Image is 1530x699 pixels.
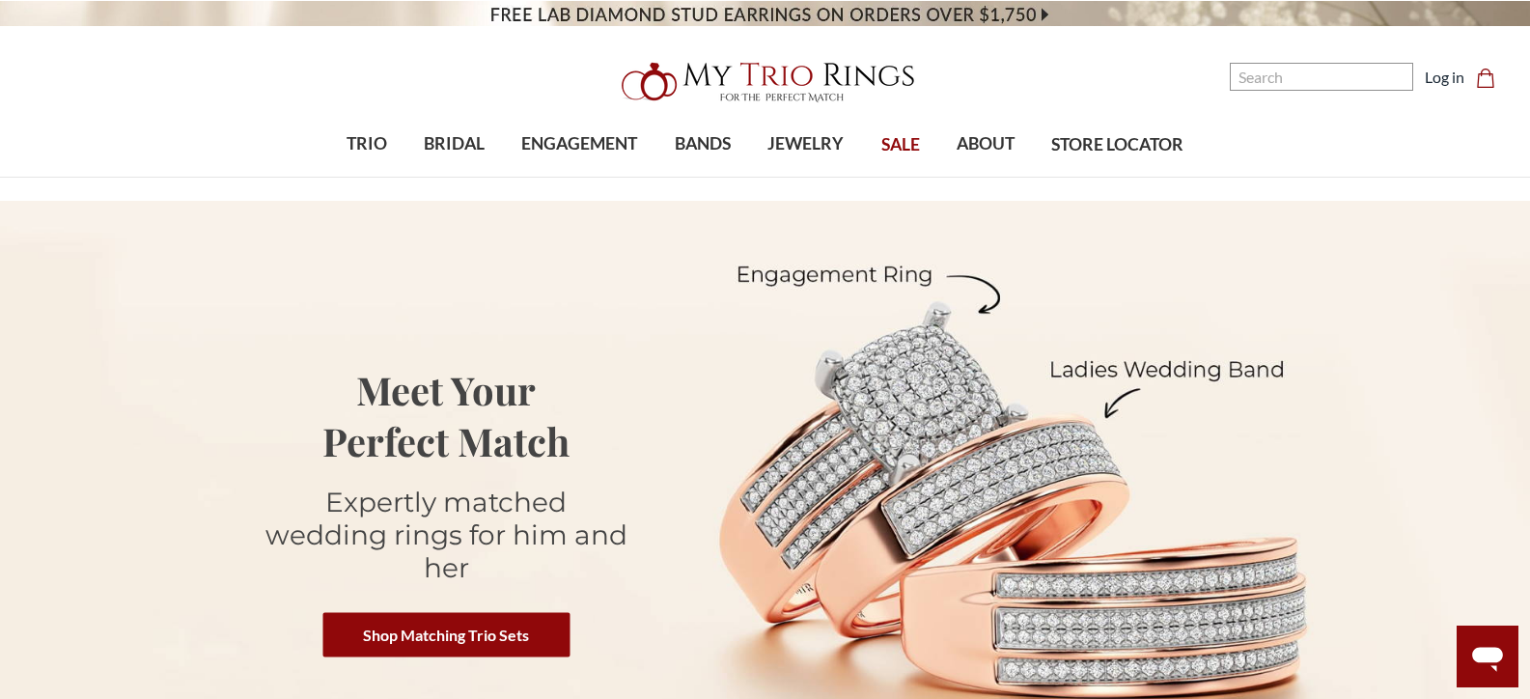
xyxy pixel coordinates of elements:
button: submenu toggle [796,176,816,178]
button: submenu toggle [357,176,376,178]
a: BANDS [656,113,749,176]
span: ABOUT [957,131,1015,156]
a: Log in [1425,66,1464,89]
img: My Trio Rings [611,51,920,113]
a: Cart with 0 items [1476,66,1507,89]
a: ABOUT [938,113,1033,176]
a: BRIDAL [405,113,503,176]
a: STORE LOCATOR [1033,114,1202,177]
span: SALE [881,132,920,157]
a: ENGAGEMENT [503,113,655,176]
input: Search [1230,63,1413,91]
span: BRIDAL [424,131,485,156]
a: SALE [862,114,937,177]
button: submenu toggle [570,176,589,178]
button: submenu toggle [693,176,712,178]
svg: cart.cart_preview [1476,69,1495,88]
button: submenu toggle [976,176,995,178]
span: STORE LOCATOR [1051,132,1183,157]
span: TRIO [347,131,387,156]
span: ENGAGEMENT [521,131,637,156]
a: JEWELRY [749,113,862,176]
span: JEWELRY [767,131,844,156]
a: My Trio Rings [444,51,1087,113]
span: BANDS [675,131,731,156]
a: TRIO [328,113,405,176]
button: submenu toggle [445,176,464,178]
a: Shop Matching Trio Sets [322,612,570,657]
